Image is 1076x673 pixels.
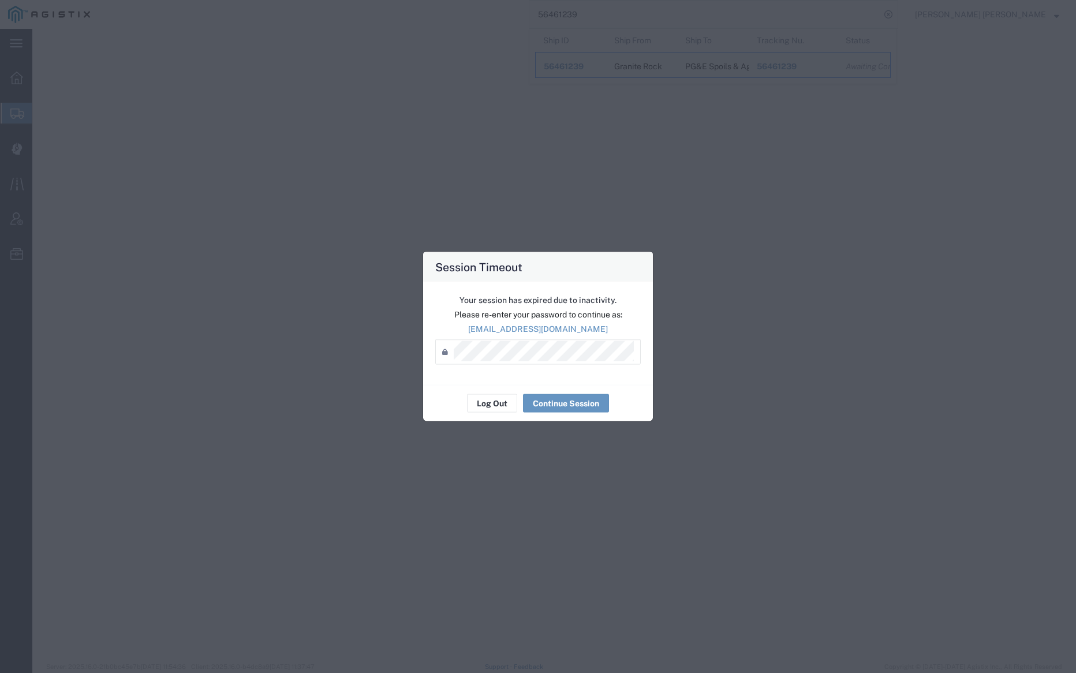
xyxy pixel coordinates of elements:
button: Continue Session [523,394,609,413]
p: Your session has expired due to inactivity. [435,294,641,306]
p: Please re-enter your password to continue as: [435,309,641,321]
h4: Session Timeout [435,259,522,275]
p: [EMAIL_ADDRESS][DOMAIN_NAME] [435,323,641,335]
button: Log Out [467,394,517,413]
